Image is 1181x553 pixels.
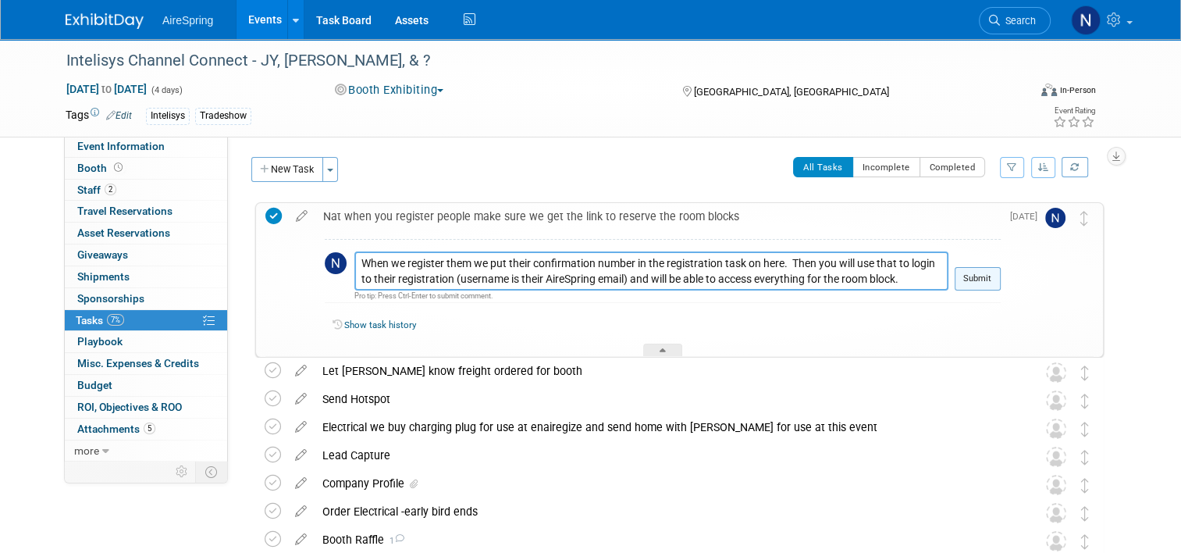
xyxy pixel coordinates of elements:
div: Booth Raffle [315,526,1015,553]
span: Giveaways [77,248,128,261]
button: Submit [955,267,1001,291]
span: Budget [77,379,112,391]
div: Pro tip: Press Ctrl-Enter to submit comment. [354,291,948,301]
span: [DATE] [DATE] [66,82,148,96]
div: Send Hotspot [315,386,1015,412]
a: Search [979,7,1051,34]
a: Sponsorships [65,288,227,309]
span: more [74,444,99,457]
div: Lead Capture [315,442,1015,469]
span: Booth [77,162,126,174]
span: (4 days) [150,85,183,95]
div: Tradeshow [195,108,251,124]
a: Misc. Expenses & Credits [65,353,227,374]
span: Attachments [77,423,155,435]
a: more [65,441,227,462]
a: Budget [65,375,227,396]
img: Unassigned [1046,475,1066,495]
span: Travel Reservations [77,205,173,217]
a: edit [287,448,315,462]
span: Sponsorships [77,292,144,305]
a: Show task history [344,319,416,330]
span: 7% [107,314,124,326]
span: Tasks [76,314,124,326]
i: Move task [1081,478,1089,493]
span: Booth not reserved yet [111,162,126,173]
span: Staff [77,184,116,196]
img: Unassigned [1046,447,1066,467]
a: Travel Reservations [65,201,227,222]
td: Toggle Event Tabs [196,462,228,482]
span: [GEOGRAPHIC_DATA], [GEOGRAPHIC_DATA] [694,86,889,98]
a: edit [287,364,315,378]
img: Natalie Pyron [1071,5,1101,35]
a: Tasks7% [65,310,227,331]
i: Move task [1081,450,1089,465]
button: Completed [920,157,986,177]
div: Electrical we buy charging plug for use at enairegize and send home with [PERSON_NAME] for use at... [315,414,1015,441]
a: Asset Reservations [65,223,227,244]
a: ROI, Objectives & ROO [65,397,227,418]
div: Intelisys Channel Connect - JY, [PERSON_NAME], & ? [61,47,1008,75]
a: edit [287,476,315,491]
img: Natalie Pyron [325,252,347,274]
button: New Task [251,157,323,182]
a: Booth [65,158,227,179]
a: Event Information [65,136,227,157]
a: edit [287,420,315,434]
a: Edit [106,110,132,121]
div: Intelisys [146,108,190,124]
a: Giveaways [65,244,227,266]
div: In-Person [1059,84,1096,96]
button: All Tasks [793,157,853,177]
button: Incomplete [852,157,920,177]
i: Move task [1081,534,1089,549]
span: ROI, Objectives & ROO [77,401,182,413]
span: AireSpring [162,14,213,27]
a: Staff2 [65,180,227,201]
span: [DATE] [1010,211,1045,222]
img: Unassigned [1046,391,1066,411]
i: Move task [1081,394,1089,409]
td: Personalize Event Tab Strip [169,462,196,482]
img: Unassigned [1046,531,1066,551]
span: to [99,83,114,95]
a: edit [287,533,315,547]
div: Event Format [944,81,1096,105]
a: Attachments5 [65,419,227,440]
img: Format-Inperson.png [1041,84,1057,96]
div: Nat when you register people make sure we get the link to reserve the room blocks [315,203,1001,230]
div: Event Rating [1053,107,1095,115]
div: Company Profile [315,470,1015,497]
a: Playbook [65,331,227,352]
span: Playbook [77,335,123,348]
a: edit [287,505,315,519]
td: Tags [66,107,132,125]
div: Let [PERSON_NAME] know freight ordered for booth [315,358,1015,384]
span: Asset Reservations [77,227,170,239]
span: Search [1000,15,1036,27]
button: Booth Exhibiting [329,82,450,98]
span: 5 [144,423,155,434]
a: Refresh [1062,157,1088,177]
span: Misc. Expenses & Credits [77,357,199,369]
img: Unassigned [1046,362,1066,383]
span: 2 [105,184,116,195]
span: Shipments [77,270,130,283]
img: Unassigned [1046,419,1066,439]
a: edit [288,209,315,223]
a: edit [287,392,315,406]
i: Move task [1081,506,1089,521]
img: ExhibitDay [66,13,144,29]
span: 1 [384,536,404,546]
span: Event Information [77,140,165,152]
img: Natalie Pyron [1045,208,1065,228]
i: Move task [1081,366,1089,380]
img: Unassigned [1046,503,1066,523]
i: Move task [1080,211,1088,226]
i: Move task [1081,422,1089,437]
a: Shipments [65,266,227,287]
div: Order Electrical -early bird ends [315,498,1015,525]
